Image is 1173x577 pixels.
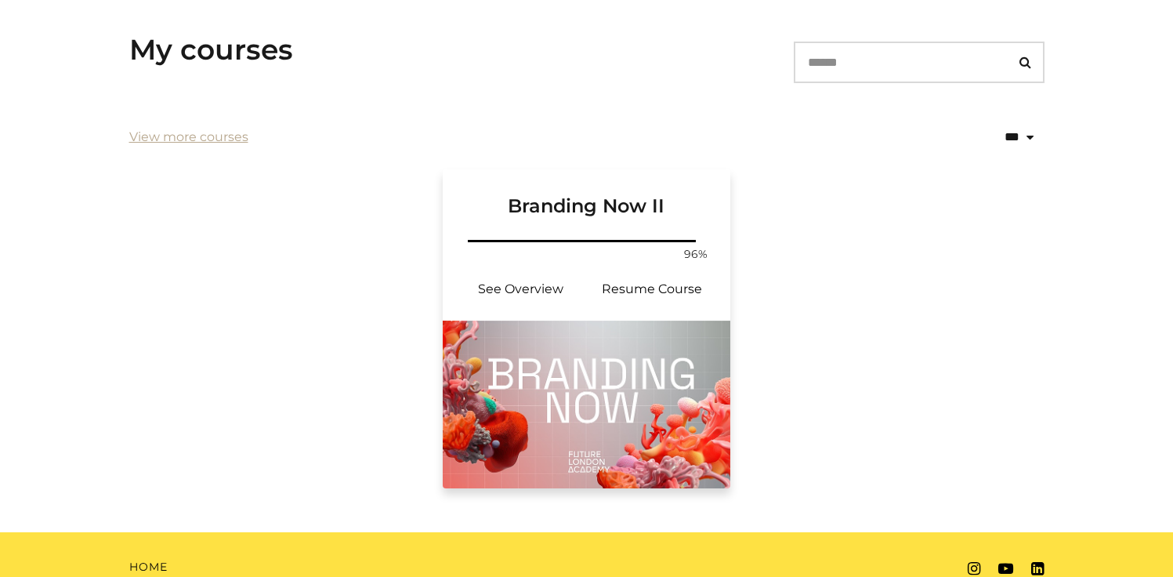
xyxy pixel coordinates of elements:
h3: Branding Now II [462,169,712,218]
a: Branding Now II [443,169,731,237]
a: View more courses [129,128,248,147]
a: Branding Now II: Resume Course [587,270,719,308]
span: 96% [677,246,715,263]
a: Home [129,559,168,575]
a: Branding Now II: See Overview [455,270,587,308]
select: status [936,117,1044,158]
h3: My courses [129,33,293,67]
